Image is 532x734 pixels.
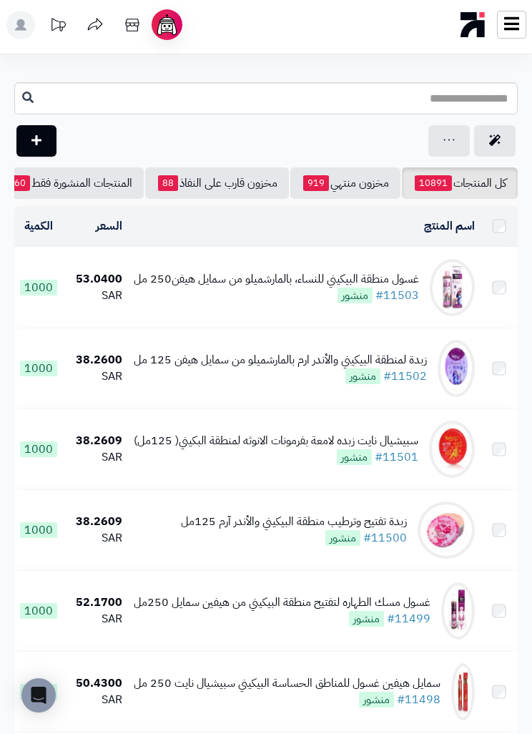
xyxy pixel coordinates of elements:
[145,167,289,199] a: مخزون قارب على النفاذ88
[441,582,475,640] img: غسول مسك الطهاره لتفتيح منطقة البيكيني من هيفين سمايل 250مل
[158,175,178,191] span: 88
[397,691,440,708] a: #11498
[20,603,57,619] span: 1000
[418,501,475,559] img: زبدة تفتيح وترطيب منطقة البيكيني والأندر آرم 125مل
[69,530,122,547] div: SAR
[349,611,384,627] span: منشور
[69,288,122,304] div: SAR
[69,368,122,385] div: SAR
[20,441,57,457] span: 1000
[303,175,329,191] span: 919
[438,340,475,397] img: زبدة لمنطقة البيكيني والأندر ارم بالمارشميلو من سمايل هيفن 125 مل
[69,271,122,288] div: 53.0400
[460,9,486,41] img: logo-mobile.png
[69,352,122,368] div: 38.2600
[69,514,122,530] div: 38.2609
[429,421,475,478] img: سبيشيال نايت زبده لامعة بفرمونات الانوثه لمنطقة البكيني( 125مل)
[69,433,122,449] div: 38.2609
[424,217,475,235] a: اسم المنتج
[134,433,418,449] div: سبيشيال نايت زبده لامعة بفرمونات الانوثه لمنطقة البكيني( 125مل)
[134,594,430,611] div: غسول مسك الطهاره لتفتيح منطقة البيكيني من هيفين سمايل 250مل
[96,217,122,235] a: السعر
[345,368,380,384] span: منشور
[20,522,57,538] span: 1000
[134,271,419,288] div: غسول منطقة البيكيني للنساء، بالمارشميلو من سمايل هيفن250 مل
[21,678,56,713] div: Open Intercom Messenger
[134,352,427,368] div: زبدة لمنطقة البيكيني والأندر ارم بالمارشميلو من سمايل هيفن 125 مل
[415,175,452,191] span: 10891
[290,167,400,199] a: مخزون منتهي919
[69,449,122,466] div: SAR
[359,692,394,708] span: منشور
[375,287,419,304] a: #11503
[69,675,122,692] div: 50.4300
[69,611,122,627] div: SAR
[134,675,440,692] div: سمايل هيفين غسول للمناطق الحساسة البيكيني سبيشيال نايت 250 مل
[24,217,53,235] a: الكمية
[363,529,407,547] a: #11500
[430,259,475,316] img: غسول منطقة البيكيني للنساء، بالمارشميلو من سمايل هيفن250 مل
[20,684,57,700] span: 1000
[337,449,372,465] span: منشور
[338,288,373,303] span: منشور
[325,530,360,546] span: منشور
[69,594,122,611] div: 52.1700
[40,11,76,43] a: تحديثات المنصة
[154,12,179,37] img: ai-face.png
[20,361,57,376] span: 1000
[387,610,430,627] a: #11499
[375,449,418,466] a: #11501
[402,167,518,199] a: كل المنتجات10891
[69,692,122,708] div: SAR
[181,514,407,530] div: زبدة تفتيح وترطيب منطقة البيكيني والأندر آرم 125مل
[451,663,475,720] img: سمايل هيفين غسول للمناطق الحساسة البيكيني سبيشيال نايت 250 مل
[383,368,427,385] a: #11502
[20,280,57,295] span: 1000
